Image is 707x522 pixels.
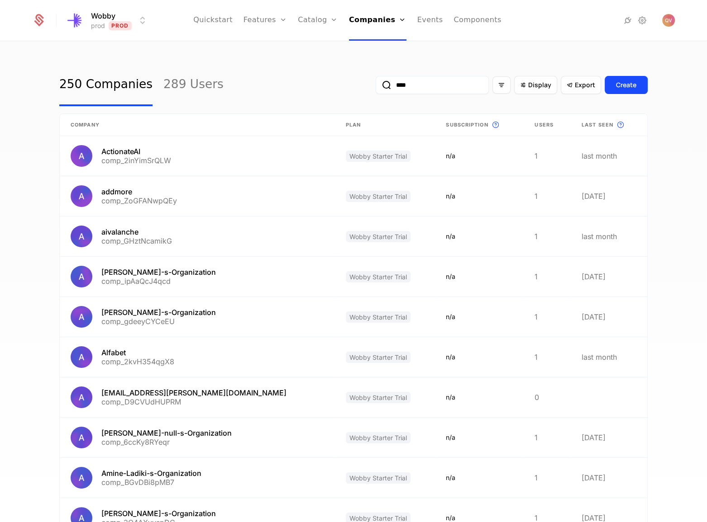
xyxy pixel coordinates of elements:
[91,10,115,21] span: Wobby
[65,9,86,31] img: Wobby
[492,76,511,94] button: Filter options
[60,114,335,136] th: Company
[582,121,613,129] span: Last seen
[662,14,675,27] img: Quinten Verhelst
[605,76,648,94] button: Create
[109,21,132,30] span: Prod
[622,15,633,26] a: Integrations
[637,15,648,26] a: Settings
[59,64,153,106] a: 250 Companies
[514,76,557,94] button: Display
[524,114,571,136] th: Users
[561,76,601,94] button: Export
[575,80,595,89] span: Export
[616,80,636,89] div: Create
[446,121,488,129] span: Subscription
[67,10,148,30] button: Select environment
[335,114,435,136] th: Plan
[91,21,105,30] div: prod
[528,80,551,89] span: Display
[163,64,224,106] a: 289 Users
[662,14,675,27] button: Open user button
